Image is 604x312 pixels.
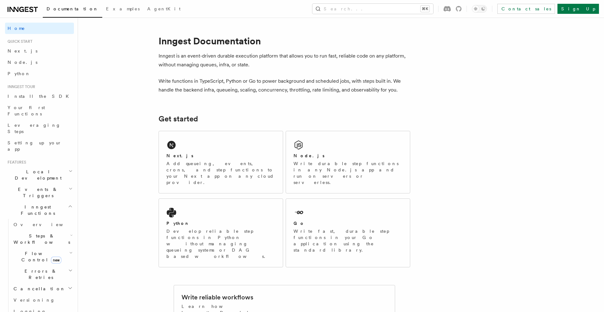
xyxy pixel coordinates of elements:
kbd: ⌘K [421,6,429,12]
button: Events & Triggers [5,184,74,201]
a: Install the SDK [5,91,74,102]
span: Examples [106,6,140,11]
span: Inngest tour [5,84,35,89]
button: Toggle dark mode [472,5,487,13]
a: Get started [159,114,198,123]
span: Setting up your app [8,140,62,152]
h2: Write reliable workflows [182,293,253,302]
a: GoWrite fast, durable step functions in your Go application using the standard library. [286,198,410,267]
span: Local Development [5,169,69,181]
span: Next.js [8,48,37,53]
a: Python [5,68,74,79]
a: Your first Functions [5,102,74,120]
span: Versioning [14,298,55,303]
p: Write fast, durable step functions in your Go application using the standard library. [294,228,402,253]
span: Overview [14,222,78,227]
a: PythonDevelop reliable step functions in Python without managing queueing systems or DAG based wo... [159,198,283,267]
span: Flow Control [11,250,69,263]
h2: Go [294,220,305,226]
p: Inngest is an event-driven durable execution platform that allows you to run fast, reliable code ... [159,52,410,69]
span: Features [5,160,26,165]
span: Node.js [8,60,37,65]
span: Cancellation [11,286,65,292]
p: Develop reliable step functions in Python without managing queueing systems or DAG based workflows. [166,228,275,259]
h2: Next.js [166,153,193,159]
button: Errors & Retries [11,265,74,283]
span: Documentation [47,6,98,11]
button: Inngest Functions [5,201,74,219]
a: Overview [11,219,74,230]
span: AgentKit [147,6,181,11]
a: Examples [102,2,143,17]
span: Quick start [5,39,32,44]
button: Flow Controlnew [11,248,74,265]
a: Leveraging Steps [5,120,74,137]
span: new [51,257,61,264]
button: Search...⌘K [312,4,433,14]
span: Leveraging Steps [8,123,61,134]
span: Steps & Workflows [11,233,70,245]
a: Home [5,23,74,34]
button: Local Development [5,166,74,184]
a: Versioning [11,294,74,306]
a: Node.jsWrite durable step functions in any Node.js app and run on servers or serverless. [286,131,410,193]
p: Add queueing, events, crons, and step functions to your Next app on any cloud provider. [166,160,275,186]
a: AgentKit [143,2,184,17]
p: Write functions in TypeScript, Python or Go to power background and scheduled jobs, with steps bu... [159,77,410,94]
a: Node.js [5,57,74,68]
span: Inngest Functions [5,204,68,216]
span: Home [8,25,25,31]
span: Events & Triggers [5,186,69,199]
button: Steps & Workflows [11,230,74,248]
a: Next.js [5,45,74,57]
h1: Inngest Documentation [159,35,410,47]
span: Install the SDK [8,94,73,99]
h2: Python [166,220,190,226]
span: Python [8,71,31,76]
a: Setting up your app [5,137,74,155]
p: Write durable step functions in any Node.js app and run on servers or serverless. [294,160,402,186]
a: Sign Up [557,4,599,14]
a: Documentation [43,2,102,18]
h2: Node.js [294,153,325,159]
span: Errors & Retries [11,268,68,281]
a: Contact sales [497,4,555,14]
button: Cancellation [11,283,74,294]
span: Your first Functions [8,105,45,116]
a: Next.jsAdd queueing, events, crons, and step functions to your Next app on any cloud provider. [159,131,283,193]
